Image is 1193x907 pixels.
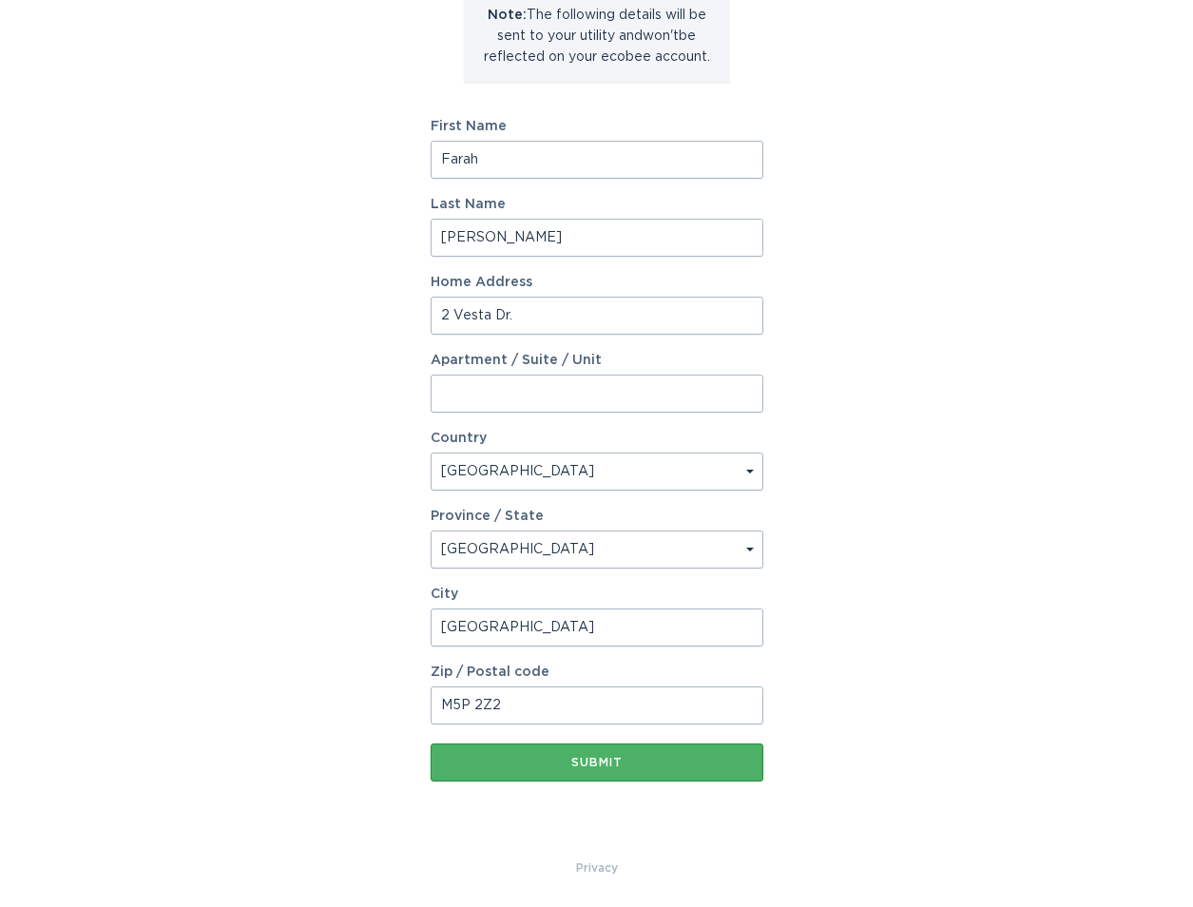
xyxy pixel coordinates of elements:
[431,198,763,211] label: Last Name
[440,757,754,768] div: Submit
[431,120,763,133] label: First Name
[431,743,763,782] button: Submit
[576,858,618,878] a: Privacy Policy & Terms of Use
[431,354,763,367] label: Apartment / Suite / Unit
[478,5,716,68] p: The following details will be sent to your utility and won't be reflected on your ecobee account.
[431,276,763,289] label: Home Address
[431,588,763,601] label: City
[488,9,527,22] strong: Note:
[431,510,544,523] label: Province / State
[431,666,763,679] label: Zip / Postal code
[431,432,487,445] label: Country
